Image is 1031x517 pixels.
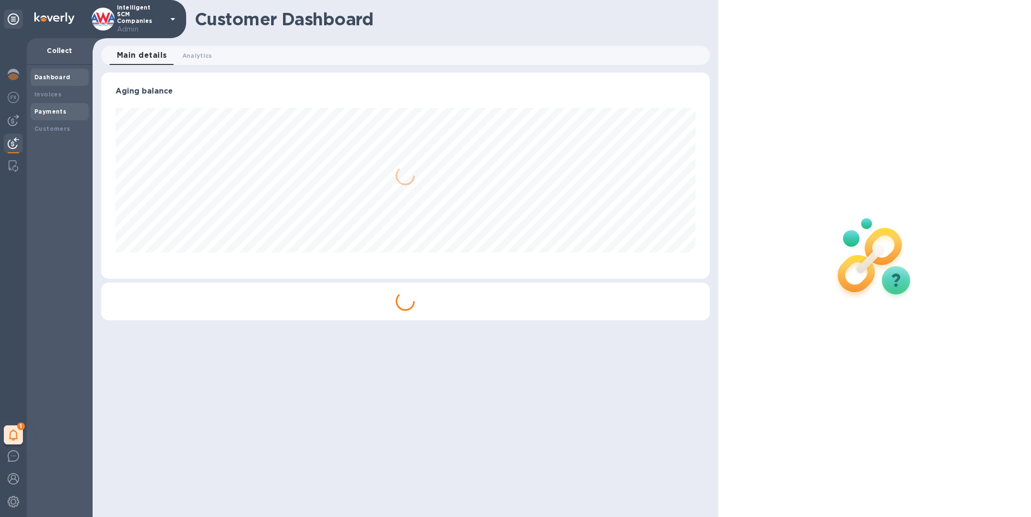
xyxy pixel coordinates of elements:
p: Collect [34,46,85,55]
h1: Customer Dashboard [195,9,703,29]
p: Admin [117,24,165,34]
h3: Aging balance [116,87,695,96]
b: Customers [34,125,71,132]
div: Unpin categories [4,10,23,29]
img: Logo [34,12,74,24]
span: Main details [117,49,167,62]
b: Dashboard [34,74,71,81]
span: 1 [17,422,25,430]
b: Payments [34,108,66,115]
img: Foreign exchange [8,92,19,103]
span: Analytics [182,51,212,61]
p: Intelligent SCM Companies [117,4,165,34]
b: Invoices [34,91,62,98]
